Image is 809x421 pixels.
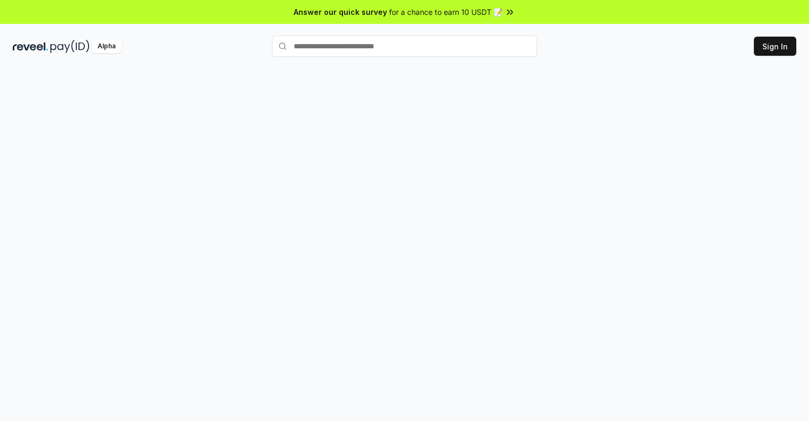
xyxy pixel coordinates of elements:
[92,40,121,53] div: Alpha
[13,40,48,53] img: reveel_dark
[50,40,90,53] img: pay_id
[389,6,503,18] span: for a chance to earn 10 USDT 📝
[754,37,796,56] button: Sign In
[294,6,387,18] span: Answer our quick survey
